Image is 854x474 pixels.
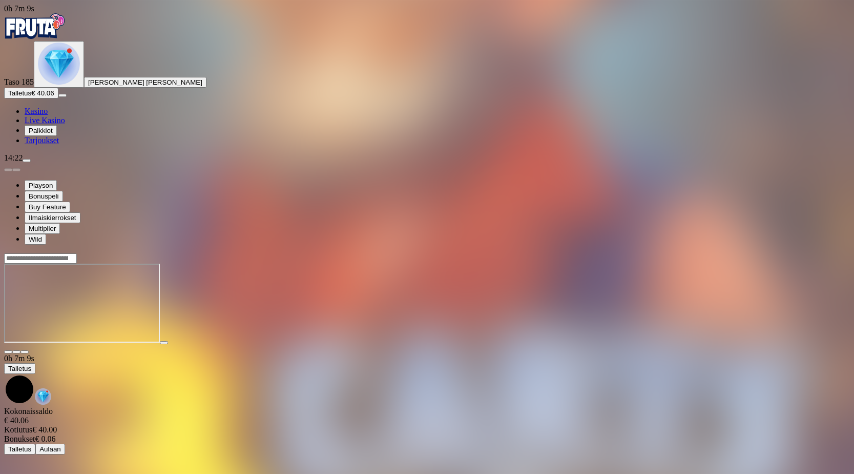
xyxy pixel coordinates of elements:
span: 14:22 [4,153,23,162]
button: Ilmaiskierrokset [25,212,80,223]
span: Bonuspeli [29,192,59,200]
span: Multiplier [29,225,56,232]
input: Search [4,253,77,264]
span: Talletus [8,445,31,453]
button: close icon [4,350,12,353]
nav: Primary [4,13,850,145]
div: Game menu content [4,407,850,455]
div: € 0.06 [4,434,850,444]
a: Fruta [4,32,66,41]
button: Aulaan [35,444,65,455]
span: Talletus [8,89,31,97]
span: Talletus [8,365,31,372]
button: Palkkiot [25,125,57,136]
div: Kokonaissaldo [4,407,850,425]
img: level unlocked [38,43,80,85]
span: Aulaan [39,445,61,453]
button: fullscreen icon [20,350,29,353]
iframe: 3 Carts of Gold: Hold and Win [4,264,160,343]
span: € 40.06 [31,89,54,97]
button: Multiplier [25,223,60,234]
button: Talletus [4,444,35,455]
button: Talletus [4,363,35,374]
span: Bonukset [4,434,35,443]
button: Bonuspeli [25,191,63,202]
a: Live Kasino [25,116,65,125]
button: next slide [12,168,20,171]
a: Kasino [25,107,48,115]
span: Wild [29,235,42,243]
button: play icon [160,341,168,344]
img: Fruta [4,13,66,39]
button: Talletusplus icon€ 40.06 [4,88,58,98]
img: reward-icon [35,388,51,405]
button: level unlocked [34,41,84,88]
span: Ilmaiskierrokset [29,214,76,222]
span: Palkkiot [29,127,53,134]
button: Wild [25,234,46,245]
button: Playson [25,180,57,191]
span: Kotiutus [4,425,32,434]
span: Playson [29,182,53,189]
button: [PERSON_NAME] [PERSON_NAME] [84,77,206,88]
div: € 40.06 [4,416,850,425]
span: Buy Feature [29,203,66,211]
button: menu [23,159,31,162]
span: [PERSON_NAME] [PERSON_NAME] [88,78,202,86]
div: € 40.00 [4,425,850,434]
div: Game menu [4,354,850,407]
nav: Main menu [4,107,850,145]
span: user session time [4,4,34,13]
button: prev slide [4,168,12,171]
button: chevron-down icon [12,350,20,353]
button: menu [58,94,67,97]
a: Tarjoukset [25,136,59,145]
span: user session time [4,354,34,363]
button: Buy Feature [25,202,70,212]
span: Taso 185 [4,77,34,86]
